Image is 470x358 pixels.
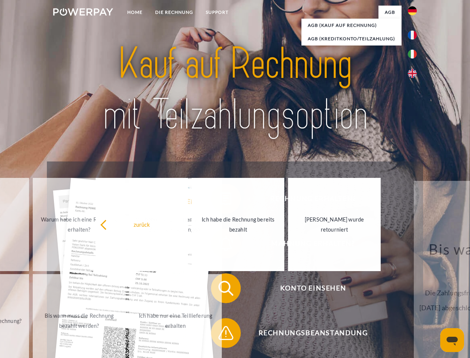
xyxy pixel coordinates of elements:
div: Warum habe ich eine Rechnung erhalten? [37,214,121,235]
button: Rechnungsbeanstandung [211,318,405,348]
a: DIE RECHNUNG [149,6,199,19]
div: Ich habe nur eine Teillieferung erhalten [134,311,217,331]
span: Rechnungsbeanstandung [222,318,404,348]
img: de [408,6,417,15]
a: agb [378,6,402,19]
img: fr [408,31,417,40]
img: it [408,50,417,59]
img: en [408,69,417,78]
a: AGB (Kreditkonto/Teilzahlung) [301,32,402,45]
img: title-powerpay_de.svg [71,36,399,143]
span: Konto einsehen [222,273,404,303]
div: Bis wann muss die Rechnung bezahlt werden? [37,311,121,331]
div: [PERSON_NAME] wurde retourniert [292,214,376,235]
img: logo-powerpay-white.svg [53,8,113,16]
a: AGB (Kauf auf Rechnung) [301,19,402,32]
a: SUPPORT [199,6,235,19]
iframe: Schaltfläche zum Öffnen des Messaging-Fensters [440,328,464,352]
div: Ich habe die Rechnung bereits bezahlt [196,214,280,235]
div: zurück [100,219,184,229]
button: Konto einsehen [211,273,405,303]
a: Home [121,6,149,19]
